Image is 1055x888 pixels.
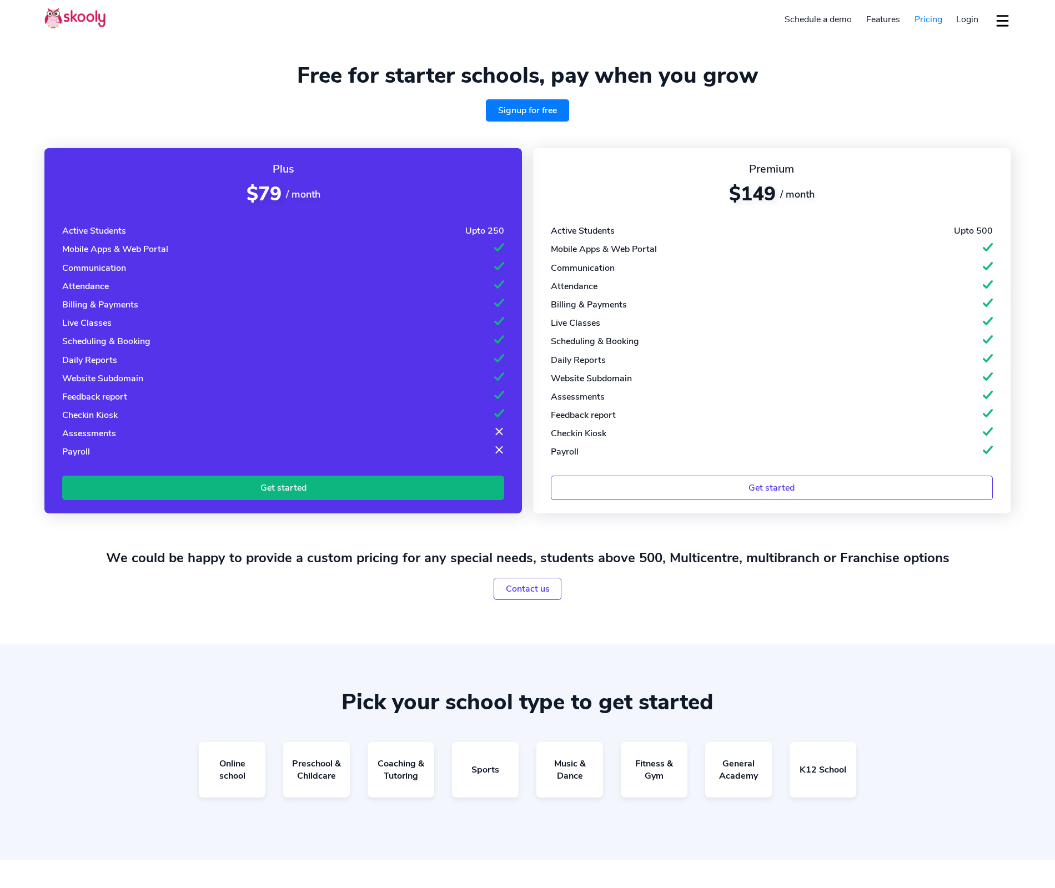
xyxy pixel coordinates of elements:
div: Active Students [551,225,615,237]
span: Pricing [915,13,942,26]
span: Login [956,13,978,26]
div: Upto 250 [465,225,504,237]
a: Schedule a demo [778,11,860,28]
div: Website Subdomain [551,372,632,385]
a: Get started [62,476,504,500]
a: Sports [452,742,519,798]
div: Checkin Kiosk [62,409,118,421]
div: Mobile Apps & Web Portal [62,243,168,255]
a: General Academy [705,742,772,798]
div: Payroll [62,446,90,458]
div: Daily Reports [551,354,606,366]
a: Online school [199,742,265,798]
div: Attendance [551,280,597,292]
div: Live Classes [551,317,600,329]
div: Feedback report [551,409,616,421]
div: Feedback report [62,391,127,403]
div: Live Classes [62,317,112,329]
div: Plus [62,162,504,176]
span: $79 [247,181,282,207]
div: Assessments [62,427,116,440]
div: Attendance [62,280,109,292]
a: Music & Dance [536,742,603,798]
div: Communication [551,262,615,274]
a: Login [949,11,986,28]
span: / month [286,188,320,201]
a: Contact us [494,578,562,600]
a: Fitness & Gym [621,742,687,798]
div: Pick your school type to get started [44,689,1011,715]
div: Scheduling & Booking [551,335,639,347]
div: Checkin Kiosk [551,427,606,440]
a: Preschool & Childcare [283,742,350,798]
a: Coaching & Tutoring [368,742,434,798]
div: Website Subdomain [62,372,143,385]
h2: We could be happy to provide a custom pricing for any special needs, students above 500, Multicen... [44,549,1011,567]
h1: Free for starter schools, pay when you grow [44,62,1011,89]
div: Mobile Apps & Web Portal [551,243,657,255]
span: / month [780,188,815,201]
div: Communication [62,262,126,274]
a: Pricing [907,11,949,28]
div: Active Students [62,225,126,237]
a: Signup for free [486,99,569,122]
div: Payroll [551,446,579,458]
div: Daily Reports [62,354,117,366]
a: Features [859,11,907,28]
div: Upto 500 [954,225,993,237]
div: Assessments [551,391,605,403]
div: Billing & Payments [62,299,138,311]
button: dropdown menu [994,8,1011,33]
div: Scheduling & Booking [62,335,150,347]
div: Premium [551,162,993,176]
a: Get started [551,476,993,500]
span: $149 [729,181,776,207]
a: K12 School [790,742,856,798]
div: Billing & Payments [551,299,627,311]
img: Skooly [44,7,105,29]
